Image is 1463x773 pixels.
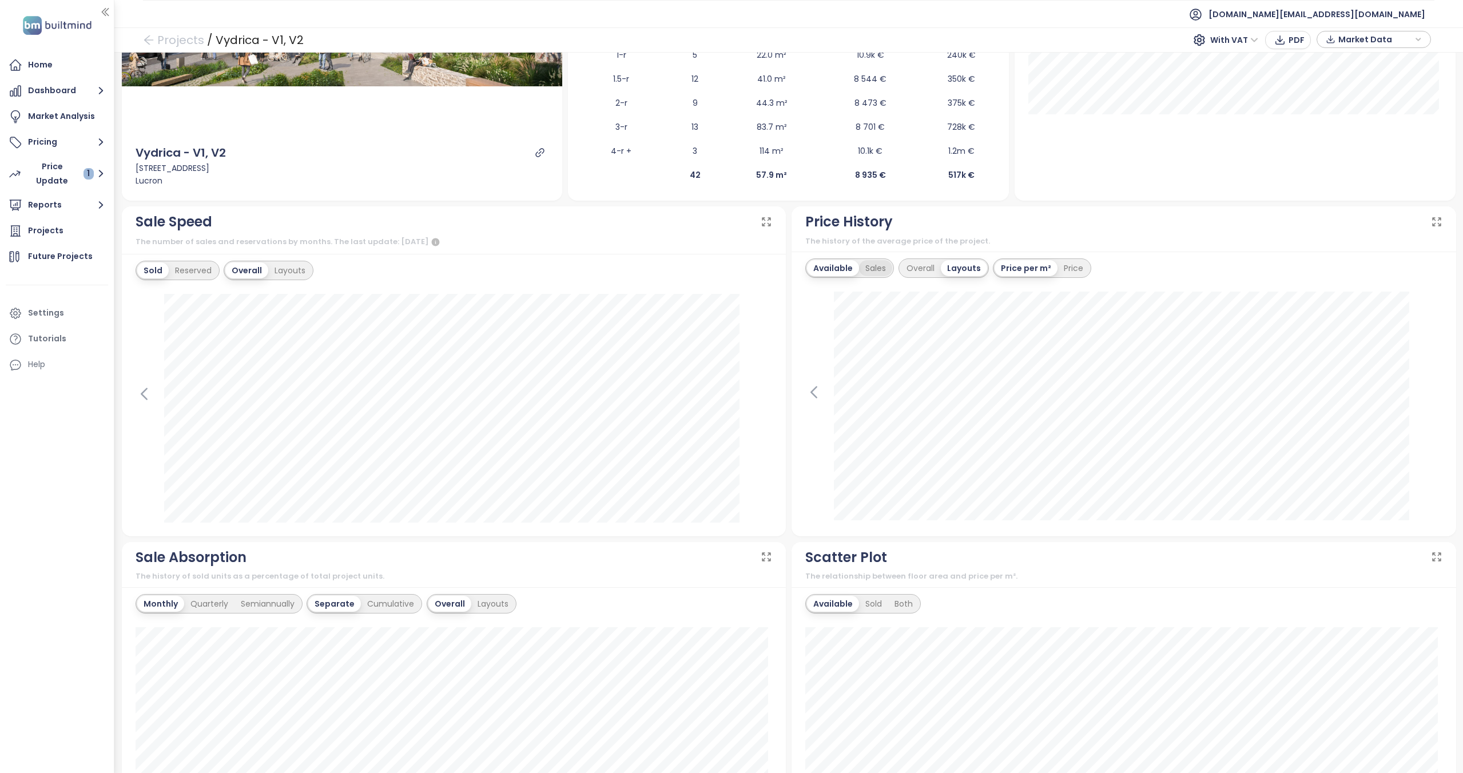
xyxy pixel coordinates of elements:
[730,43,814,67] td: 22.0 m²
[856,121,885,133] span: 8 701 €
[756,169,787,181] b: 57.9 m²
[6,220,108,242] a: Projects
[888,596,919,612] div: Both
[28,249,93,264] div: Future Projects
[361,596,420,612] div: Cumulative
[6,245,108,268] a: Future Projects
[6,157,108,191] button: Price Update 1
[6,131,108,154] button: Pricing
[308,596,361,612] div: Separate
[855,169,886,181] b: 8 935 €
[948,97,975,109] span: 375k €
[730,91,814,115] td: 44.3 m²
[268,262,312,278] div: Layouts
[859,596,888,612] div: Sold
[169,262,218,278] div: Reserved
[6,54,108,77] a: Home
[730,67,814,91] td: 41.0 m²
[535,148,545,158] a: link
[6,194,108,217] button: Reports
[690,169,701,181] b: 42
[948,145,975,157] span: 1.2m €
[471,596,515,612] div: Layouts
[136,211,212,233] div: Sale Speed
[28,224,63,238] div: Projects
[858,145,882,157] span: 10.1k €
[216,30,304,50] div: Vydrica - V1, V2
[19,14,95,37] img: logo
[807,260,859,276] div: Available
[428,596,471,612] div: Overall
[1208,1,1425,28] span: [DOMAIN_NAME][EMAIL_ADDRESS][DOMAIN_NAME]
[136,144,226,162] div: Vydrica - V1, V2
[730,139,814,163] td: 114 m²
[582,139,660,163] td: 4-r +
[28,332,66,346] div: Tutorials
[857,49,884,61] span: 10.9k €
[143,30,204,50] a: arrow-left Projects
[234,596,301,612] div: Semiannually
[1289,34,1305,46] span: PDF
[807,596,859,612] div: Available
[6,302,108,325] a: Settings
[84,168,94,180] div: 1
[900,260,941,276] div: Overall
[854,97,886,109] span: 8 473 €
[225,262,268,278] div: Overall
[661,115,730,139] td: 13
[136,236,773,249] div: The number of sales and reservations by months. The last update: [DATE]
[136,547,247,568] div: Sale Absorption
[28,58,53,72] div: Home
[28,109,95,123] div: Market Analysis
[1265,31,1311,49] button: PDF
[947,121,975,133] span: 728k €
[805,571,1442,582] div: The relationship between floor area and price per m².
[805,211,893,233] div: Price History
[995,260,1058,276] div: Price per m²
[582,67,660,91] td: 1.5-r
[27,160,94,188] div: Price Update
[941,260,987,276] div: Layouts
[136,174,549,187] div: Lucron
[6,328,108,350] a: Tutorials
[184,596,234,612] div: Quarterly
[730,115,814,139] td: 83.7 m²
[859,260,892,276] div: Sales
[143,34,154,46] span: arrow-left
[582,115,660,139] td: 3-r
[137,262,169,278] div: Sold
[854,73,886,85] span: 8 544 €
[661,67,730,91] td: 12
[6,353,108,376] div: Help
[661,43,730,67] td: 5
[582,91,660,115] td: 2-r
[948,73,975,85] span: 350k €
[1323,31,1425,48] div: button
[28,306,64,320] div: Settings
[661,139,730,163] td: 3
[1338,31,1412,48] span: Market Data
[207,30,213,50] div: /
[136,571,773,582] div: The history of sold units as a percentage of total project units.
[582,43,660,67] td: 1-r
[948,169,975,181] b: 517k €
[136,162,549,174] div: [STREET_ADDRESS]
[661,91,730,115] td: 9
[947,49,976,61] span: 240k €
[28,357,45,372] div: Help
[137,596,184,612] div: Monthly
[805,236,1442,247] div: The history of the average price of the project.
[805,547,887,568] div: Scatter Plot
[1058,260,1090,276] div: Price
[6,79,108,102] button: Dashboard
[6,105,108,128] a: Market Analysis
[1210,31,1258,49] span: With VAT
